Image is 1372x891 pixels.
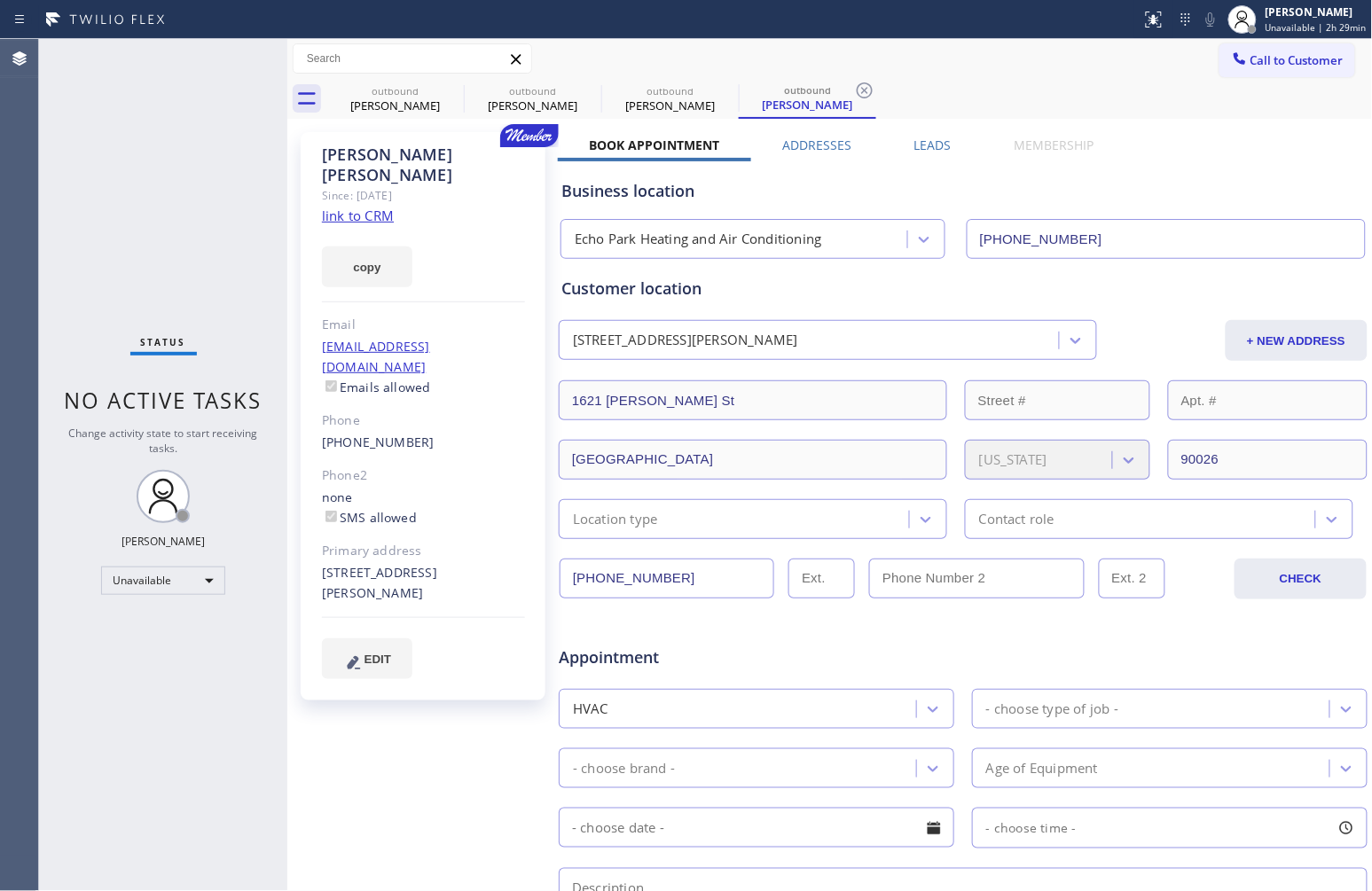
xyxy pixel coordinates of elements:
button: copy [322,246,412,287]
input: Emails allowed [325,380,337,392]
div: Contact role [979,509,1054,529]
button: Mute [1198,7,1223,32]
input: - choose date - [559,808,954,848]
div: Age of Equipment [986,758,1098,778]
div: Customer location [561,277,1365,301]
span: Unavailable | 2h 29min [1266,21,1367,34]
div: outbound [466,84,600,98]
div: outbound [741,83,874,97]
input: Address [559,380,947,420]
div: Nancy Dubinsky [603,79,737,119]
input: City [559,440,947,480]
button: CHECK [1235,559,1366,599]
div: - choose brand - [573,758,675,778]
input: Phone Number [560,559,774,598]
div: [PERSON_NAME] [PERSON_NAME] [322,145,525,185]
div: [PERSON_NAME] [1266,4,1367,20]
span: Change activity state to start receiving tasks. [69,426,258,456]
button: Call to Customer [1219,43,1355,77]
div: Phone [322,410,525,431]
button: EDIT [322,638,412,679]
div: Business location [561,179,1365,203]
div: Primary address [322,541,525,561]
input: Phone Number 2 [869,559,1084,598]
div: Email [322,315,525,335]
div: [PERSON_NAME] [122,534,205,549]
span: - choose time - [986,819,1077,836]
button: + NEW ADDRESS [1226,320,1368,361]
input: Ext. 2 [1099,559,1165,598]
a: [EMAIL_ADDRESS][DOMAIN_NAME] [322,338,430,375]
label: SMS allowed [322,509,417,526]
div: Echo Park Heating and Air Conditioning [575,230,822,250]
input: Ext. [788,559,855,598]
div: [PERSON_NAME] [603,98,737,113]
label: Membership [1014,137,1094,153]
div: Since: [DATE] [322,185,525,206]
span: No active tasks [65,386,263,415]
div: Nancy Dubinsky [741,79,874,117]
span: Status [141,336,186,348]
div: Xin Xin [328,79,462,119]
div: none [322,488,525,528]
input: Search [294,44,531,73]
div: [PERSON_NAME] [328,98,462,113]
label: Leads [914,137,952,153]
div: [STREET_ADDRESS][PERSON_NAME] [322,563,525,604]
div: Location type [573,509,658,529]
input: Street # [965,380,1150,420]
div: [STREET_ADDRESS][PERSON_NAME] [573,331,798,351]
div: Unavailable [101,567,225,595]
div: [PERSON_NAME] [466,98,600,113]
span: Appointment [559,645,826,669]
div: Nancy Dubinsky [466,79,600,119]
input: Apt. # [1168,380,1368,420]
input: ZIP [1168,440,1368,480]
div: [PERSON_NAME] [741,97,874,113]
div: HVAC [573,699,608,719]
span: EDIT [365,653,391,666]
span: Call to Customer [1250,52,1344,68]
label: Addresses [782,137,851,153]
label: Emails allowed [322,379,431,395]
div: outbound [328,84,462,98]
a: [PHONE_NUMBER] [322,434,435,450]
div: outbound [603,84,737,98]
a: link to CRM [322,207,394,224]
input: SMS allowed [325,511,337,522]
input: Phone Number [967,219,1366,259]
label: Book Appointment [589,137,719,153]
div: Phone2 [322,465,525,486]
div: - choose type of job - [986,699,1118,719]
